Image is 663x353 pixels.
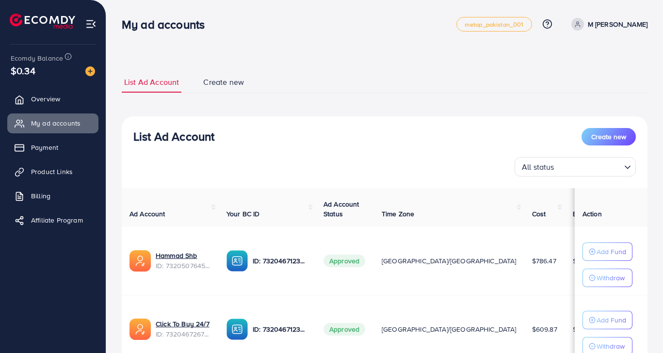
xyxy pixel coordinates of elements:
[129,250,151,272] img: ic-ads-acc.e4c84228.svg
[597,340,625,352] p: Withdraw
[85,18,97,30] img: menu
[129,319,151,340] img: ic-ads-acc.e4c84228.svg
[31,118,81,128] span: My ad accounts
[7,186,98,206] a: Billing
[323,199,359,219] span: Ad Account Status
[597,246,626,257] p: Add Fund
[323,323,365,336] span: Approved
[31,215,83,225] span: Affiliate Program
[7,113,98,133] a: My ad accounts
[520,160,556,174] span: All status
[253,255,308,267] p: ID: 7320467123262734338
[567,18,647,31] a: M [PERSON_NAME]
[532,324,557,334] span: $609.87
[323,255,365,267] span: Approved
[156,319,211,339] div: <span class='underline'>Click To Buy 24/7</span></br>7320467267140190209
[129,209,165,219] span: Ad Account
[226,209,260,219] span: Your BC ID
[456,17,532,32] a: metap_pakistan_001
[133,129,214,144] h3: List Ad Account
[31,143,58,152] span: Payment
[582,242,632,261] button: Add Fund
[10,14,75,29] img: logo
[582,128,636,145] button: Create new
[124,77,179,88] span: List Ad Account
[156,329,211,339] span: ID: 7320467267140190209
[31,94,60,104] span: Overview
[31,191,50,201] span: Billing
[7,138,98,157] a: Payment
[591,132,626,142] span: Create new
[582,209,602,219] span: Action
[382,324,517,334] span: [GEOGRAPHIC_DATA]/[GEOGRAPHIC_DATA]
[253,323,308,335] p: ID: 7320467123262734338
[557,158,620,174] input: Search for option
[7,210,98,230] a: Affiliate Program
[156,251,211,271] div: <span class='underline'>Hammad Shb</span></br>7320507645020880897
[597,314,626,326] p: Add Fund
[622,309,656,346] iframe: Chat
[382,256,517,266] span: [GEOGRAPHIC_DATA]/[GEOGRAPHIC_DATA]
[532,256,556,266] span: $786.47
[11,64,35,78] span: $0.34
[382,209,414,219] span: Time Zone
[7,89,98,109] a: Overview
[226,319,248,340] img: ic-ba-acc.ded83a64.svg
[31,167,73,176] span: Product Links
[588,18,647,30] p: M [PERSON_NAME]
[156,251,211,260] a: Hammad Shb
[465,21,524,28] span: metap_pakistan_001
[85,66,95,76] img: image
[226,250,248,272] img: ic-ba-acc.ded83a64.svg
[597,272,625,284] p: Withdraw
[532,209,546,219] span: Cost
[582,269,632,287] button: Withdraw
[122,17,212,32] h3: My ad accounts
[203,77,244,88] span: Create new
[11,53,63,63] span: Ecomdy Balance
[582,311,632,329] button: Add Fund
[156,261,211,271] span: ID: 7320507645020880897
[515,157,636,176] div: Search for option
[7,162,98,181] a: Product Links
[156,319,211,329] a: Click To Buy 24/7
